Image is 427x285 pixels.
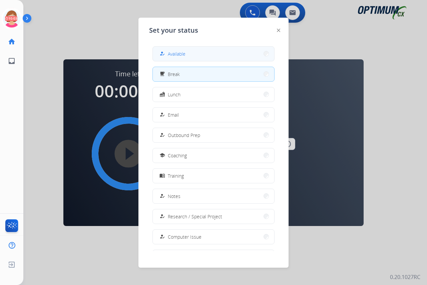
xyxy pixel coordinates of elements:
mat-icon: how_to_reg [159,51,165,57]
mat-icon: menu_book [159,173,165,179]
span: Email [168,111,179,118]
img: close-button [277,29,280,32]
span: Coaching [168,152,187,159]
mat-icon: fastfood [159,92,165,97]
span: Available [168,50,185,57]
span: Research / Special Project [168,213,222,220]
button: Internet Issue [153,250,274,264]
mat-icon: how_to_reg [159,112,165,118]
span: Notes [168,193,180,200]
button: Research / Special Project [153,209,274,224]
span: Computer Issue [168,233,201,240]
button: Lunch [153,87,274,102]
button: Coaching [153,148,274,163]
span: Set your status [149,26,198,35]
span: Lunch [168,91,180,98]
mat-icon: home [8,38,16,46]
button: Training [153,169,274,183]
button: Break [153,67,274,81]
button: Email [153,108,274,122]
mat-icon: inbox [8,57,16,65]
mat-icon: school [159,153,165,158]
mat-icon: how_to_reg [159,234,165,240]
mat-icon: how_to_reg [159,132,165,138]
p: 0.20.1027RC [390,273,420,281]
button: Notes [153,189,274,203]
span: Outbound Prep [168,132,200,139]
button: Outbound Prep [153,128,274,142]
button: Available [153,47,274,61]
mat-icon: how_to_reg [159,214,165,219]
span: Training [168,172,184,179]
mat-icon: how_to_reg [159,193,165,199]
button: Computer Issue [153,230,274,244]
mat-icon: free_breakfast [159,71,165,77]
span: Break [168,71,180,78]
